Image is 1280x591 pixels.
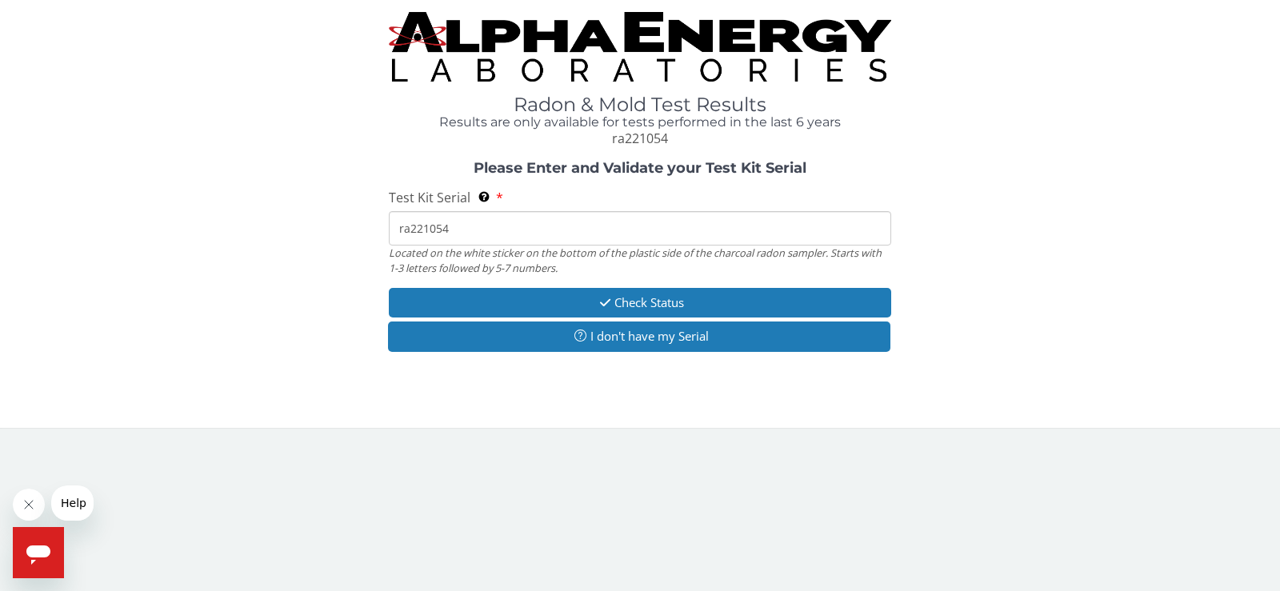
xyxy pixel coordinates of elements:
[389,115,891,130] h4: Results are only available for tests performed in the last 6 years
[13,527,64,578] iframe: Button to launch messaging window
[389,12,891,82] img: TightCrop.jpg
[51,485,94,521] iframe: Message from company
[389,189,470,206] span: Test Kit Serial
[13,489,45,521] iframe: Close message
[389,288,891,317] button: Check Status
[612,130,668,147] span: ra221054
[389,246,891,275] div: Located on the white sticker on the bottom of the plastic side of the charcoal radon sampler. Sta...
[474,159,806,177] strong: Please Enter and Validate your Test Kit Serial
[389,94,891,115] h1: Radon & Mold Test Results
[388,321,890,351] button: I don't have my Serial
